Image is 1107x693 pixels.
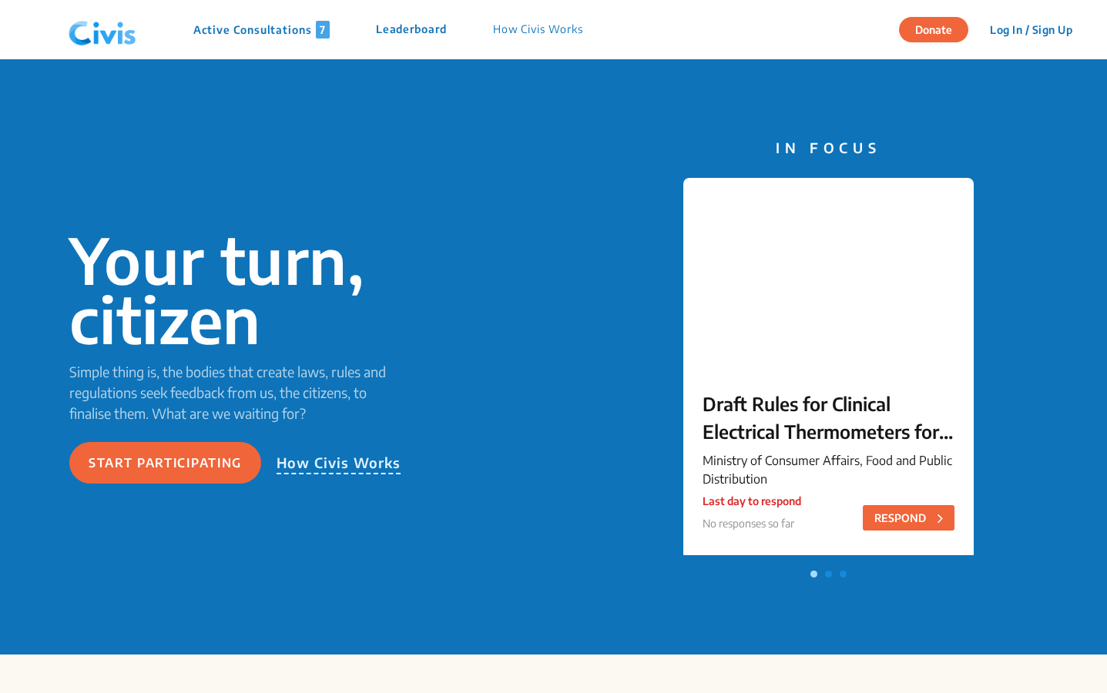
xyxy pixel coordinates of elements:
[980,18,1082,42] button: Log In / Sign Up
[703,493,801,509] p: Last day to respond
[683,137,974,158] p: IN FOCUS
[863,505,954,531] button: RESPOND
[493,21,583,38] p: How Civis Works
[703,517,794,530] span: No responses so far
[316,21,330,38] span: 7
[376,21,447,38] p: Leaderboard
[69,442,261,484] button: Start participating
[899,21,980,36] a: Donate
[62,7,143,53] img: navlogo.png
[899,17,968,42] button: Donate
[69,230,408,349] p: Your turn, citizen
[703,390,954,445] p: Draft Rules for Clinical Electrical Thermometers for Continuous Measurement
[277,452,401,474] p: How Civis Works
[69,361,408,423] p: Simple thing is, the bodies that create laws, rules and regulations seek feedback from us, the ci...
[683,178,974,563] a: Draft Rules for Clinical Electrical Thermometers for Continuous MeasurementMinistry of Consumer A...
[193,21,330,38] p: Active Consultations
[703,451,954,488] p: Ministry of Consumer Affairs, Food and Public Distribution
